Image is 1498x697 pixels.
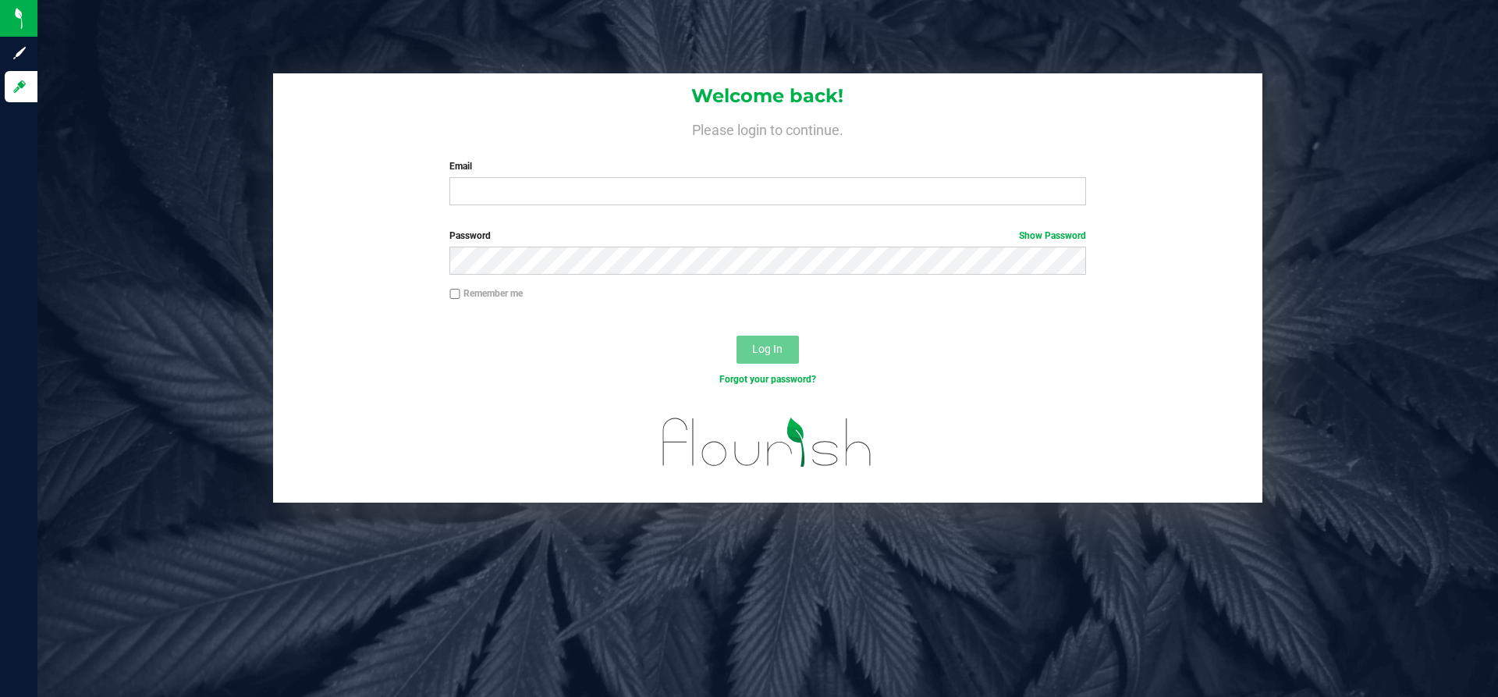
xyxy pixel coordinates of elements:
[737,336,799,364] button: Log In
[449,289,460,300] input: Remember me
[644,403,891,482] img: flourish_logo.svg
[12,45,27,61] inline-svg: Sign up
[1019,230,1086,241] a: Show Password
[273,86,1262,106] h1: Welcome back!
[719,374,816,385] a: Forgot your password?
[449,286,523,300] label: Remember me
[449,159,1085,173] label: Email
[12,79,27,94] inline-svg: Log in
[449,230,491,241] span: Password
[752,343,783,355] span: Log In
[273,119,1262,137] h4: Please login to continue.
